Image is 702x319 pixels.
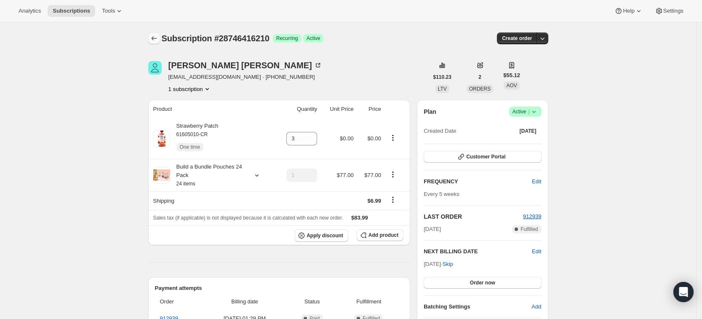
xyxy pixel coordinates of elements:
[386,133,400,142] button: Product actions
[532,177,541,186] span: Edit
[673,282,694,302] div: Open Intercom Messenger
[424,277,541,289] button: Order now
[515,125,542,137] button: [DATE]
[148,191,275,210] th: Shipping
[19,8,41,14] span: Analytics
[469,86,491,92] span: ORDERS
[424,303,531,311] h6: Batching Settings
[168,85,211,93] button: Product actions
[368,232,398,239] span: Add product
[290,298,334,306] span: Status
[438,86,447,92] span: LTV
[433,74,451,80] span: $110.23
[364,172,381,178] span: $77.00
[367,198,381,204] span: $6.99
[466,153,505,160] span: Customer Portal
[497,32,537,44] button: Create order
[650,5,689,17] button: Settings
[339,298,398,306] span: Fulfillment
[424,127,456,135] span: Created Date
[320,100,356,118] th: Unit Price
[307,35,320,42] span: Active
[523,213,541,220] a: 912939
[153,130,170,147] img: product img
[424,247,532,256] h2: NEXT BILLING DATE
[523,212,541,221] button: 912939
[528,108,529,115] span: |
[526,300,546,314] button: Add
[386,170,400,179] button: Product actions
[170,163,246,188] div: Build a Bundle Pouches 24 Pack
[367,135,381,142] span: $0.00
[424,212,523,221] h2: LAST ORDER
[502,35,532,42] span: Create order
[53,8,90,14] span: Subscriptions
[176,181,195,187] small: 24 items
[424,261,453,267] span: [DATE] ·
[168,61,322,70] div: [PERSON_NAME] [PERSON_NAME]
[609,5,648,17] button: Help
[168,73,322,81] span: [EMAIL_ADDRESS][DOMAIN_NAME] · [PHONE_NUMBER]
[386,195,400,204] button: Shipping actions
[424,107,436,116] h2: Plan
[478,74,481,80] span: 2
[428,71,456,83] button: $110.23
[527,175,546,188] button: Edit
[155,284,404,292] h2: Payment attempts
[204,298,285,306] span: Billing date
[438,257,458,271] button: Skip
[13,5,46,17] button: Analytics
[531,303,541,311] span: Add
[503,71,520,80] span: $55.12
[506,83,517,88] span: AOV
[153,215,343,221] span: Sales tax (if applicable) is not displayed because it is calculated with each new order.
[307,232,343,239] span: Apply discount
[443,260,453,268] span: Skip
[520,226,538,233] span: Fulfilled
[424,191,459,197] span: Every 5 weeks
[424,177,532,186] h2: FREQUENCY
[337,172,354,178] span: $77.00
[532,247,541,256] button: Edit
[148,61,162,75] span: Mckenzie Malecha
[176,131,208,137] small: 61605010-CR
[102,8,115,14] span: Tools
[170,122,219,155] div: Strawberry Patch
[623,8,634,14] span: Help
[148,32,160,44] button: Subscriptions
[340,135,354,142] span: $0.00
[351,214,368,221] span: $83.99
[663,8,683,14] span: Settings
[295,229,348,242] button: Apply discount
[357,229,403,241] button: Add product
[356,100,384,118] th: Price
[275,100,320,118] th: Quantity
[276,35,298,42] span: Recurring
[180,144,200,150] span: One time
[470,279,495,286] span: Order now
[148,100,275,118] th: Product
[520,128,537,134] span: [DATE]
[473,71,486,83] button: 2
[97,5,128,17] button: Tools
[512,107,538,116] span: Active
[162,34,270,43] span: Subscription #28746416210
[48,5,95,17] button: Subscriptions
[424,151,541,163] button: Customer Portal
[155,292,202,311] th: Order
[424,225,441,233] span: [DATE]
